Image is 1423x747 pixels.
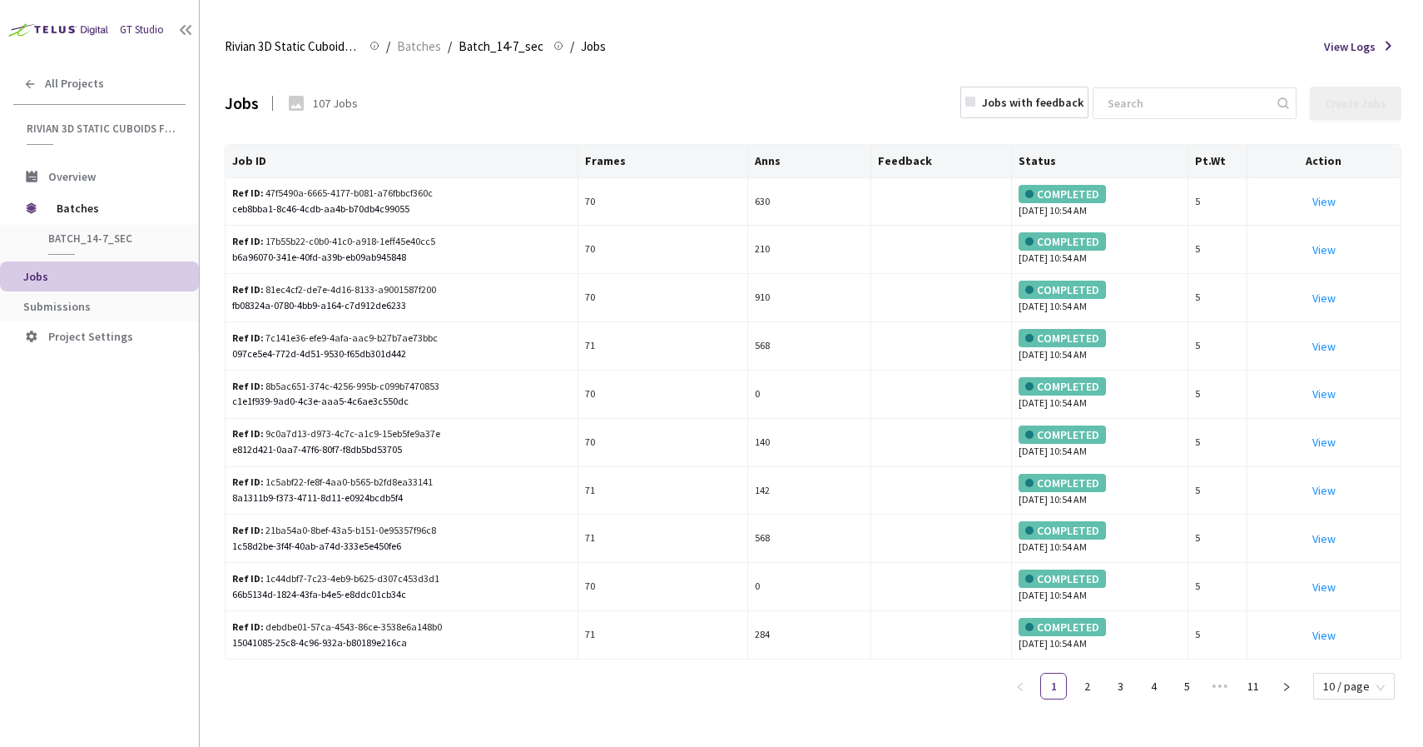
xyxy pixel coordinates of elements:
td: 70 [578,274,748,322]
td: 71 [578,467,748,515]
b: Ref ID: [232,620,264,633]
div: [DATE] 10:54 AM [1019,281,1181,315]
b: Ref ID: [232,380,264,392]
b: Ref ID: [232,235,264,247]
td: 142 [748,467,871,515]
li: 11 [1240,673,1267,700]
li: / [386,37,390,57]
li: / [448,37,452,57]
li: / [570,37,574,57]
span: right [1282,682,1292,692]
a: View [1312,435,1336,450]
td: 910 [748,274,871,322]
a: View [1312,531,1336,546]
div: COMPLETED [1019,232,1106,251]
td: 5 [1188,419,1247,467]
button: right [1273,673,1300,700]
td: 5 [1188,322,1247,371]
div: COMPLETED [1019,618,1106,636]
div: [DATE] 10:54 AM [1019,570,1181,604]
span: Submissions [23,299,91,314]
b: Ref ID: [232,427,264,440]
a: View [1312,628,1336,643]
div: [DATE] 10:54 AM [1019,426,1181,460]
th: Anns [748,145,871,178]
li: 2 [1073,673,1100,700]
div: 1c44dbf7-7c23-4eb9-b625-d307c453d3d1 [232,571,445,587]
div: [DATE] 10:54 AM [1019,185,1181,219]
div: 107 Jobs [313,94,358,112]
td: 5 [1188,515,1247,563]
td: 5 [1188,611,1247,660]
b: Ref ID: [232,187,264,199]
th: Frames [578,145,748,178]
b: Ref ID: [232,476,264,488]
li: Previous Page [1007,673,1034,700]
a: View [1312,194,1336,209]
div: Create Jobs [1325,97,1386,110]
div: 81ec4cf2-de7e-4d16-8133-a9001587f200 [232,282,445,298]
span: Batches [397,37,441,57]
div: Jobs [225,90,259,116]
div: 9c0a7d13-d973-4c7c-a1c9-15eb5fe9a37e [232,426,445,442]
span: Rivian 3D Static Cuboids fixed[2024-25] [225,37,359,57]
div: [DATE] 10:54 AM [1019,232,1181,266]
div: COMPLETED [1019,377,1106,396]
div: 097ce5e4-772d-4d51-9530-f65db301d442 [232,346,571,362]
div: COMPLETED [1019,329,1106,347]
div: COMPLETED [1019,474,1106,492]
b: Ref ID: [232,572,264,585]
li: Next 5 Pages [1207,673,1233,700]
a: 4 [1141,674,1166,699]
span: Batch_14-7_sec [459,37,543,57]
th: Status [1012,145,1188,178]
div: [DATE] 10:54 AM [1019,474,1181,508]
td: 5 [1188,371,1247,419]
div: COMPLETED [1019,281,1106,299]
td: 0 [748,371,871,419]
td: 284 [748,611,871,660]
td: 70 [578,419,748,467]
div: Jobs with feedback [982,93,1083,112]
span: Batches [57,192,171,225]
a: 3 [1108,674,1133,699]
div: 1c58d2be-3f4f-40ab-a74d-333e5e450fe6 [232,539,571,555]
td: 5 [1188,467,1247,515]
button: left [1007,673,1034,700]
a: 2 [1074,674,1099,699]
td: 5 [1188,226,1247,274]
td: 568 [748,515,871,563]
div: 15041085-25c8-4c96-932a-b80189e216ca [232,635,571,651]
div: COMPLETED [1019,185,1106,203]
div: COMPLETED [1019,521,1106,540]
a: 11 [1241,674,1266,699]
b: Ref ID: [232,283,264,296]
span: 10 / page [1323,674,1385,699]
span: Rivian 3D Static Cuboids fixed[2024-25] [27,122,176,136]
td: 70 [578,178,748,227]
div: c1e1f939-9ad0-4c3e-aaa5-4c6ae3c550dc [232,394,571,410]
div: ceb8bba1-8c46-4cdb-aa4b-b70db4c99055 [232,202,571,217]
span: Project Settings [48,329,133,344]
div: 66b5134d-1824-43fa-b4e5-e8ddc01cb34c [232,587,571,603]
div: 1c5abf22-fe8f-4aa0-b565-b2fd8ea33141 [232,475,445,491]
a: View [1312,386,1336,401]
a: 5 [1174,674,1199,699]
span: ••• [1207,673,1233,700]
li: Next Page [1273,673,1300,700]
li: 1 [1040,673,1067,700]
div: COMPLETED [1019,426,1106,444]
div: fb08324a-0780-4bb9-a164-c7d912de6233 [232,298,571,314]
div: 47f5490a-6665-4177-b081-a76fbbcf360c [232,186,445,202]
td: 71 [578,611,748,660]
div: Page Size [1313,673,1395,693]
th: Action [1247,145,1401,178]
div: 8b5ac651-374c-4256-995b-c099b7470853 [232,379,445,395]
td: 568 [748,322,871,371]
li: 3 [1107,673,1133,700]
a: View [1312,339,1336,354]
td: 71 [578,322,748,371]
div: 21ba54a0-8bef-43a5-b151-0e95357f96c8 [232,523,445,539]
div: 7c141e36-efe9-4afa-aac9-b27b7ae73bbc [232,331,445,346]
td: 70 [578,563,748,611]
